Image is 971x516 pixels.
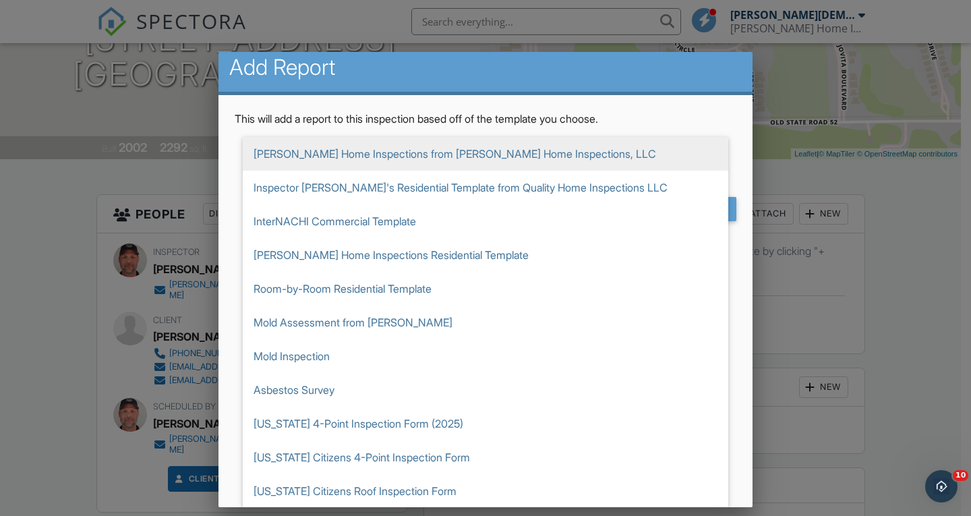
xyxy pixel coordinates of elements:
[925,470,958,503] iframe: Intercom live chat
[243,306,728,339] span: Mold Assessment from [PERSON_NAME]
[243,440,728,474] span: [US_STATE] Citizens 4-Point Inspection Form
[243,474,728,508] span: [US_STATE] Citizens Roof Inspection Form
[243,204,728,238] span: InterNACHI Commercial Template
[243,171,728,204] span: Inspector [PERSON_NAME]'s Residential Template from Quality Home Inspections LLC
[953,470,968,481] span: 10
[243,238,728,272] span: [PERSON_NAME] Home Inspections Residential Template
[243,373,728,407] span: Asbestos Survey
[229,54,742,81] h2: Add Report
[243,339,728,373] span: Mold Inspection
[243,407,728,440] span: [US_STATE] 4-Point Inspection Form (2025)
[235,111,736,126] p: This will add a report to this inspection based off of the template you choose.
[243,272,728,306] span: Room-by-Room Residential Template
[243,137,728,171] span: [PERSON_NAME] Home Inspections from [PERSON_NAME] Home Inspections, LLC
